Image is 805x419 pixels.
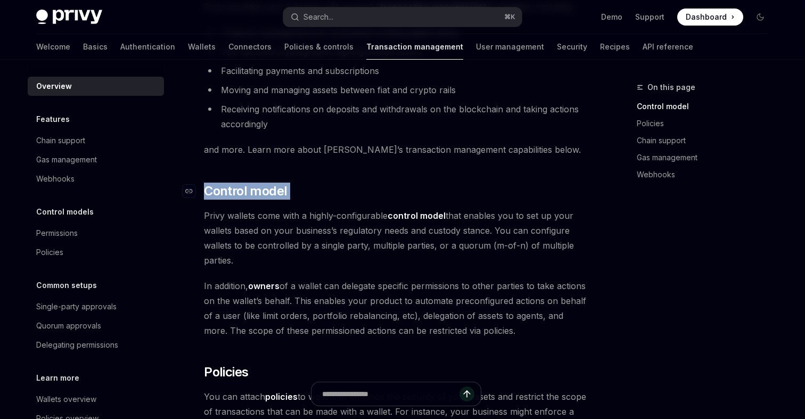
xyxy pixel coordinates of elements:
[204,183,287,200] span: Control model
[600,34,630,60] a: Recipes
[476,34,544,60] a: User management
[36,113,70,126] h5: Features
[120,34,175,60] a: Authentication
[36,279,97,292] h5: Common setups
[36,153,97,166] div: Gas management
[204,142,588,157] span: and more. Learn more about [PERSON_NAME]’s transaction management capabilities below.
[637,98,777,115] a: Control model
[36,246,63,259] div: Policies
[637,166,777,183] a: Webhooks
[83,34,108,60] a: Basics
[28,77,164,96] a: Overview
[504,13,515,21] span: ⌘ K
[36,10,102,24] img: dark logo
[183,183,204,200] a: Navigate to header
[248,281,280,292] a: owners
[752,9,769,26] button: Toggle dark mode
[557,34,587,60] a: Security
[284,34,354,60] a: Policies & controls
[28,224,164,243] a: Permissions
[36,300,117,313] div: Single-party approvals
[686,12,727,22] span: Dashboard
[303,11,333,23] div: Search...
[283,7,522,27] button: Search...⌘K
[28,316,164,335] a: Quorum approvals
[677,9,743,26] a: Dashboard
[366,34,463,60] a: Transaction management
[36,227,78,240] div: Permissions
[36,319,101,332] div: Quorum approvals
[36,80,72,93] div: Overview
[637,149,777,166] a: Gas management
[204,364,248,381] span: Policies
[459,387,474,401] button: Send message
[204,63,588,78] li: Facilitating payments and subscriptions
[28,390,164,409] a: Wallets overview
[635,12,664,22] a: Support
[637,132,777,149] a: Chain support
[28,131,164,150] a: Chain support
[228,34,272,60] a: Connectors
[601,12,622,22] a: Demo
[28,335,164,355] a: Delegating permissions
[204,83,588,97] li: Moving and managing assets between fiat and crypto rails
[28,297,164,316] a: Single-party approvals
[28,150,164,169] a: Gas management
[204,208,588,268] span: Privy wallets come with a highly-configurable that enables you to set up your wallets based on yo...
[388,210,446,221] a: control model
[204,102,588,132] li: Receiving notifications on deposits and withdrawals on the blockchain and taking actions accordingly
[637,115,777,132] a: Policies
[36,393,96,406] div: Wallets overview
[188,34,216,60] a: Wallets
[36,372,79,384] h5: Learn more
[36,206,94,218] h5: Control models
[36,34,70,60] a: Welcome
[322,382,459,406] input: Ask a question...
[36,134,85,147] div: Chain support
[36,339,118,351] div: Delegating permissions
[204,278,588,338] span: In addition, of a wallet can delegate specific permissions to other parties to take actions on th...
[28,169,164,188] a: Webhooks
[28,243,164,262] a: Policies
[36,172,75,185] div: Webhooks
[643,34,693,60] a: API reference
[647,81,695,94] span: On this page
